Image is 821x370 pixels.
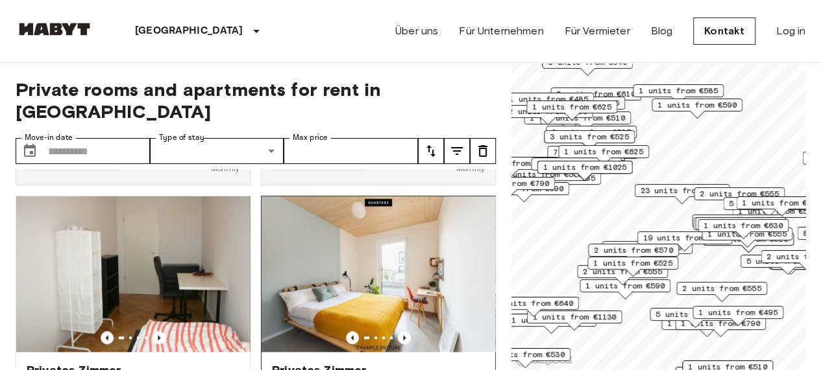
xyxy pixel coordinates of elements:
[101,331,114,344] button: Previous image
[742,197,821,209] span: 1 units from €660
[587,257,678,277] div: Map marker
[459,23,543,39] a: Für Unternehmen
[637,231,733,251] div: Map marker
[537,158,616,170] span: 9 units from €585
[526,100,617,121] div: Map marker
[692,214,783,235] div: Map marker
[546,126,637,146] div: Map marker
[550,131,629,143] span: 3 units from €525
[550,87,641,108] div: Map marker
[698,215,777,227] span: 1 units from €645
[729,198,808,209] span: 5 units from €660
[676,282,767,302] div: Map marker
[564,146,643,157] span: 1 units from €625
[293,132,328,143] label: Max price
[25,132,73,143] label: Move-in date
[635,184,730,204] div: Map marker
[701,218,780,229] span: 1 units from €640
[639,85,718,97] span: 1 units from €585
[723,197,814,217] div: Map marker
[16,196,250,352] img: Marketing picture of unit DE-01-029-02M
[650,23,672,39] a: Blog
[682,283,761,294] span: 2 units from €555
[633,84,724,104] div: Map marker
[643,232,727,244] span: 19 units from €575
[577,265,668,285] div: Map marker
[470,178,549,189] span: 1 units from €790
[547,146,638,166] div: Map marker
[564,23,630,39] a: Für Vermieter
[484,183,563,194] span: 2 units from €690
[776,23,805,39] a: Log in
[700,188,779,200] span: 2 units from €555
[546,112,625,124] span: 2 units from €510
[533,311,617,323] span: 1 units from €1130
[698,219,789,239] div: Map marker
[159,132,204,143] label: Type of stay
[556,88,635,100] span: 2 units from €610
[262,196,495,352] img: Marketing picture of unit DE-01-07-007-01Q
[17,138,43,164] button: Choose date
[552,126,631,138] span: 3 units from €525
[594,244,673,256] span: 2 units from €570
[692,306,783,326] div: Map marker
[135,23,243,39] p: [GEOGRAPHIC_DATA]
[544,130,635,150] div: Map marker
[16,23,93,36] img: Habyt
[704,220,783,231] span: 1 units from €630
[153,331,165,344] button: Previous image
[509,93,588,105] span: 1 units from €485
[470,138,496,164] button: tune
[480,348,570,368] div: Map marker
[693,217,784,237] div: Map marker
[537,161,633,181] div: Map marker
[602,241,692,261] div: Map marker
[494,297,573,309] span: 1 units from €640
[650,308,741,328] div: Map marker
[444,138,470,164] button: tune
[607,242,687,253] span: 3 units from €605
[698,306,778,318] span: 1 units from €495
[656,308,735,320] span: 5 units from €590
[511,314,591,326] span: 1 units from €570
[540,97,619,109] span: 3 units from €555
[532,101,611,113] span: 1 units from €625
[543,161,627,173] span: 1 units from €1025
[470,157,554,169] span: 31 units from €570
[485,349,565,360] span: 2 units from €530
[398,331,411,344] button: Previous image
[695,217,786,237] div: Map marker
[346,331,359,344] button: Previous image
[464,157,559,177] div: Map marker
[585,280,665,292] span: 1 units from €590
[542,56,633,76] div: Map marker
[693,17,755,45] a: Kontakt
[593,257,672,269] span: 1 units from €525
[657,99,737,111] span: 1 units from €590
[580,279,670,299] div: Map marker
[588,244,679,264] div: Map marker
[694,187,785,207] div: Map marker
[641,185,724,196] span: 23 units from €530
[652,98,742,119] div: Map marker
[503,93,594,113] div: Map marker
[553,146,632,158] span: 7 units from €585
[418,138,444,164] button: tune
[527,310,622,330] div: Map marker
[583,266,662,277] span: 2 units from €555
[558,145,649,165] div: Map marker
[488,297,579,317] div: Map marker
[16,78,496,122] span: Private rooms and apartments for rent in [GEOGRAPHIC_DATA]
[531,157,622,178] div: Map marker
[395,23,438,39] a: Über uns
